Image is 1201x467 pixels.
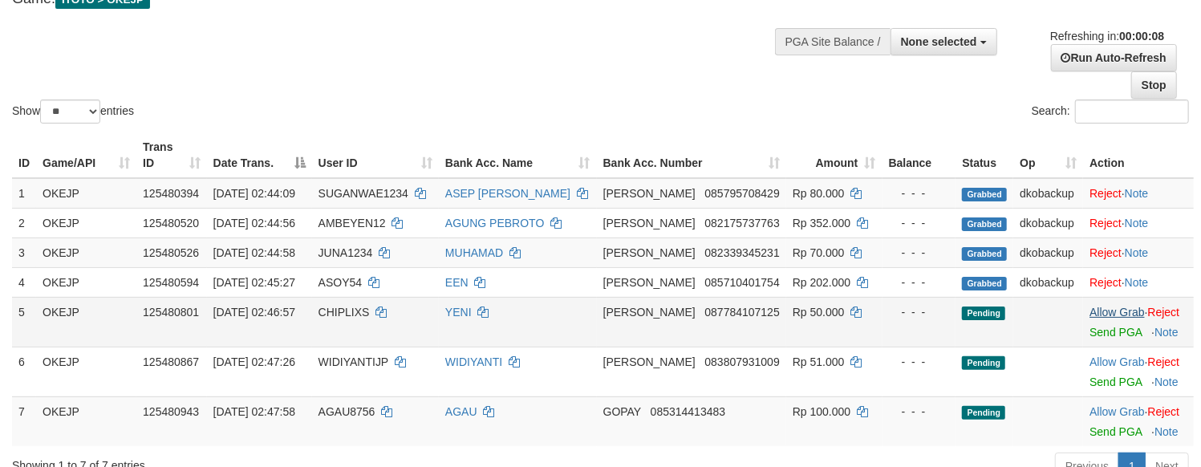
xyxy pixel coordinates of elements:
[207,132,312,178] th: Date Trans.: activate to sort column descending
[213,306,295,319] span: [DATE] 02:46:57
[962,217,1007,231] span: Grabbed
[36,132,136,178] th: Game/API: activate to sort column ascending
[603,276,696,289] span: [PERSON_NAME]
[136,132,207,178] th: Trans ID: activate to sort column ascending
[1148,355,1180,368] a: Reject
[704,217,779,229] span: Copy 082175737763 to clipboard
[12,132,36,178] th: ID
[445,405,477,418] a: AGAU
[962,307,1005,320] span: Pending
[36,178,136,209] td: OKEJP
[1119,30,1164,43] strong: 00:00:08
[1154,376,1179,388] a: Note
[1089,306,1144,319] a: Allow Grab
[143,405,199,418] span: 125480943
[1089,376,1142,388] a: Send PGA
[445,276,469,289] a: EEN
[439,132,597,178] th: Bank Acc. Name: activate to sort column ascending
[12,178,36,209] td: 1
[1083,178,1194,209] td: ·
[143,187,199,200] span: 125480394
[12,99,134,124] label: Show entries
[793,187,845,200] span: Rp 80.000
[889,185,950,201] div: - - -
[962,356,1005,370] span: Pending
[12,238,36,267] td: 3
[793,246,845,259] span: Rp 70.000
[962,188,1007,201] span: Grabbed
[319,187,408,200] span: SUGANWAE1234
[319,355,388,368] span: WIDIYANTIJP
[1075,99,1189,124] input: Search:
[312,132,439,178] th: User ID: activate to sort column ascending
[1013,178,1083,209] td: dkobackup
[213,276,295,289] span: [DATE] 02:45:27
[36,238,136,267] td: OKEJP
[793,405,850,418] span: Rp 100.000
[1089,246,1122,259] a: Reject
[1154,326,1179,339] a: Note
[597,132,786,178] th: Bank Acc. Number: activate to sort column ascending
[704,246,779,259] span: Copy 082339345231 to clipboard
[1083,267,1194,297] td: ·
[1083,347,1194,396] td: ·
[603,405,641,418] span: GOPAY
[1089,187,1122,200] a: Reject
[143,355,199,368] span: 125480867
[1125,187,1149,200] a: Note
[36,297,136,347] td: OKEJP
[445,246,503,259] a: MUHAMAD
[1050,30,1164,43] span: Refreshing in:
[445,217,544,229] a: AGUNG PEBROTO
[143,276,199,289] span: 125480594
[1013,267,1083,297] td: dkobackup
[889,304,950,320] div: - - -
[213,217,295,229] span: [DATE] 02:44:56
[36,347,136,396] td: OKEJP
[889,404,950,420] div: - - -
[882,132,956,178] th: Balance
[1089,355,1144,368] a: Allow Grab
[775,28,891,55] div: PGA Site Balance /
[793,306,845,319] span: Rp 50.000
[143,246,199,259] span: 125480526
[12,347,36,396] td: 6
[962,406,1005,420] span: Pending
[1083,208,1194,238] td: ·
[1089,405,1147,418] span: ·
[445,187,570,200] a: ASEP [PERSON_NAME]
[603,306,696,319] span: [PERSON_NAME]
[1051,44,1177,71] a: Run Auto-Refresh
[12,208,36,238] td: 2
[793,355,845,368] span: Rp 51.000
[962,247,1007,261] span: Grabbed
[704,276,779,289] span: Copy 085710401754 to clipboard
[1089,217,1122,229] a: Reject
[319,306,370,319] span: CHIPLIXS
[889,274,950,290] div: - - -
[319,246,373,259] span: JUNA1234
[1131,71,1177,99] a: Stop
[213,246,295,259] span: [DATE] 02:44:58
[1125,217,1149,229] a: Note
[36,267,136,297] td: OKEJP
[12,297,36,347] td: 5
[603,246,696,259] span: [PERSON_NAME]
[901,35,977,48] span: None selected
[1083,396,1194,446] td: ·
[1154,425,1179,438] a: Note
[956,132,1013,178] th: Status
[143,306,199,319] span: 125480801
[704,187,779,200] span: Copy 085795708429 to clipboard
[319,405,375,418] span: AGAU8756
[213,405,295,418] span: [DATE] 02:47:58
[1083,238,1194,267] td: ·
[1148,306,1180,319] a: Reject
[12,396,36,446] td: 7
[1089,425,1142,438] a: Send PGA
[793,276,850,289] span: Rp 202.000
[445,306,472,319] a: YENI
[319,276,362,289] span: ASOY54
[651,405,725,418] span: Copy 085314413483 to clipboard
[603,187,696,200] span: [PERSON_NAME]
